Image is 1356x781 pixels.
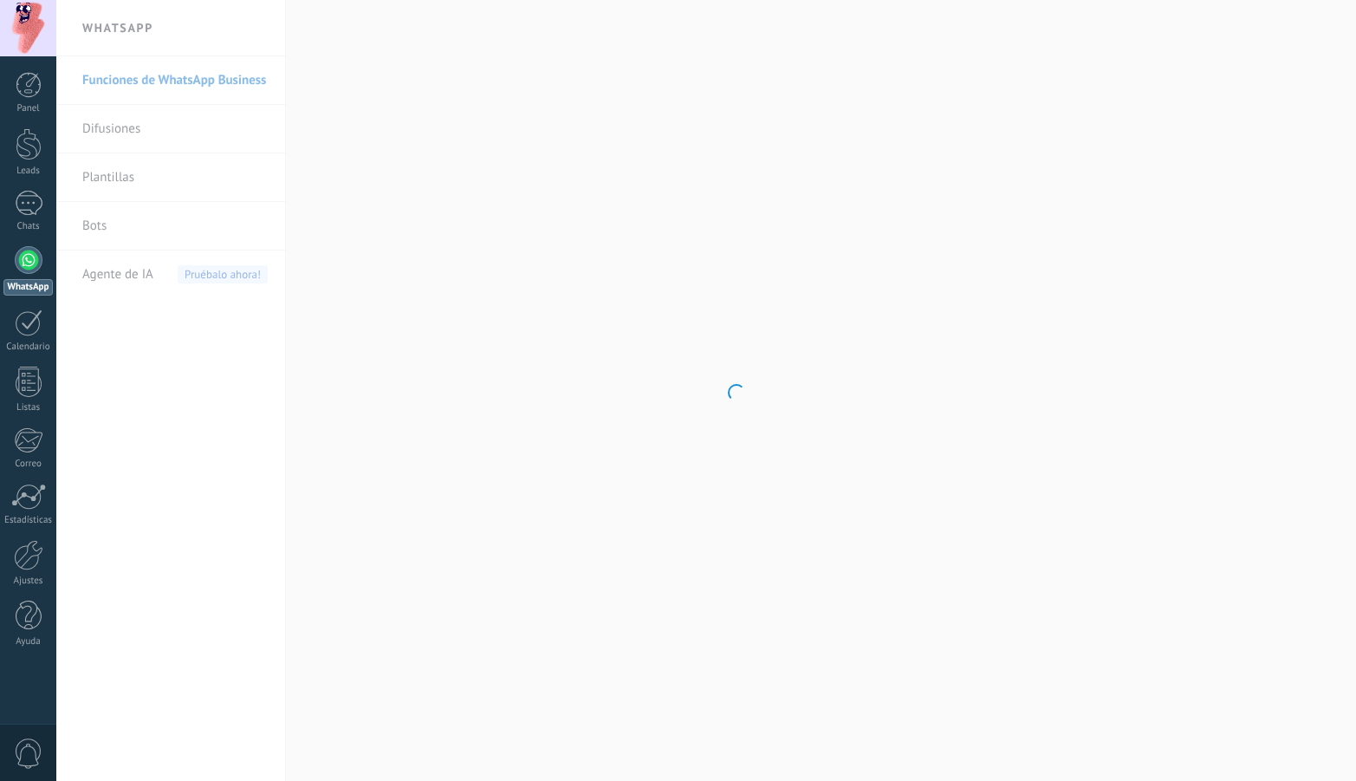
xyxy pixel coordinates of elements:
[3,459,54,470] div: Correo
[3,342,54,353] div: Calendario
[3,515,54,526] div: Estadísticas
[3,402,54,413] div: Listas
[3,636,54,648] div: Ayuda
[3,221,54,232] div: Chats
[3,166,54,177] div: Leads
[3,279,53,296] div: WhatsApp
[3,576,54,587] div: Ajustes
[3,103,54,114] div: Panel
